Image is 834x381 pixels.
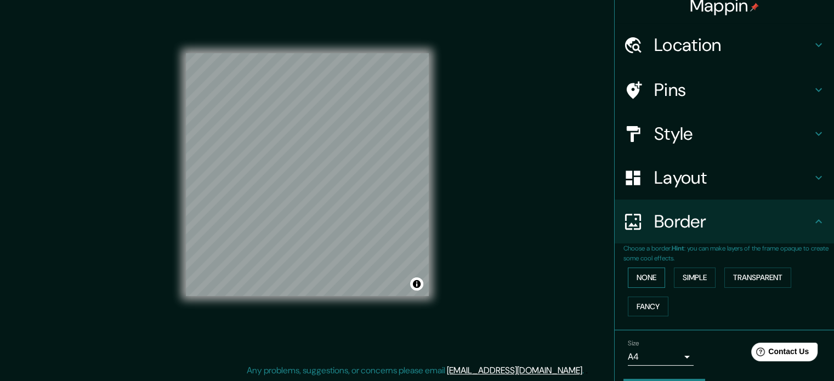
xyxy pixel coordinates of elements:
[654,79,812,101] h4: Pins
[628,339,639,348] label: Size
[628,348,694,366] div: A4
[586,364,588,377] div: .
[623,243,834,263] p: Choose a border. : you can make layers of the frame opaque to create some cool effects.
[615,112,834,156] div: Style
[654,167,812,189] h4: Layout
[410,277,423,291] button: Toggle attribution
[750,3,759,12] img: pin-icon.png
[724,268,791,288] button: Transparent
[628,268,665,288] button: None
[654,211,812,232] h4: Border
[672,244,684,253] b: Hint
[615,200,834,243] div: Border
[615,68,834,112] div: Pins
[447,365,582,376] a: [EMAIL_ADDRESS][DOMAIN_NAME]
[615,23,834,67] div: Location
[674,268,716,288] button: Simple
[736,338,822,369] iframe: Help widget launcher
[186,53,429,296] canvas: Map
[615,156,834,200] div: Layout
[247,364,584,377] p: Any problems, suggestions, or concerns please email .
[628,297,668,317] button: Fancy
[584,364,586,377] div: .
[654,123,812,145] h4: Style
[654,34,812,56] h4: Location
